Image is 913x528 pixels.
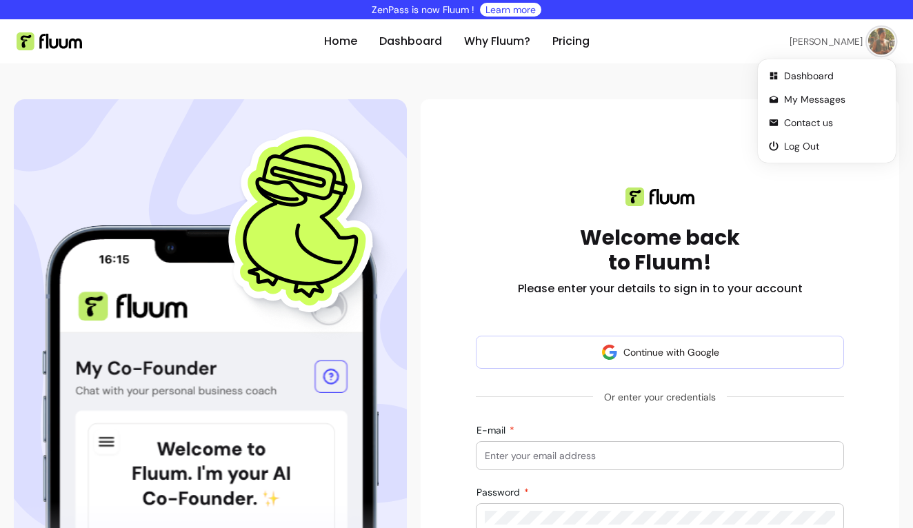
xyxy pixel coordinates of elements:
[761,62,893,160] div: Profile Actions
[580,225,740,275] h1: Welcome back to Fluum!
[476,486,523,498] span: Password
[552,33,590,50] a: Pricing
[372,3,474,17] p: ZenPass is now Fluum !
[790,34,863,48] span: [PERSON_NAME]
[485,3,536,17] a: Learn more
[625,187,694,206] img: Fluum logo
[476,336,844,369] button: Continue with Google
[485,449,835,463] input: E-mail
[464,33,530,50] a: Why Fluum?
[868,28,895,55] img: avatar
[17,32,82,50] img: Fluum Logo
[379,33,442,50] a: Dashboard
[784,69,885,83] span: Dashboard
[784,92,885,106] span: My Messages
[324,33,357,50] a: Home
[485,511,835,525] input: Password
[476,424,508,436] span: E-mail
[784,139,885,153] span: Log Out
[518,281,803,297] h2: Please enter your details to sign in to your account
[763,65,890,157] ul: Profile Actions
[593,385,727,409] span: Or enter your credentials
[601,344,618,361] img: avatar
[784,116,885,130] span: Contact us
